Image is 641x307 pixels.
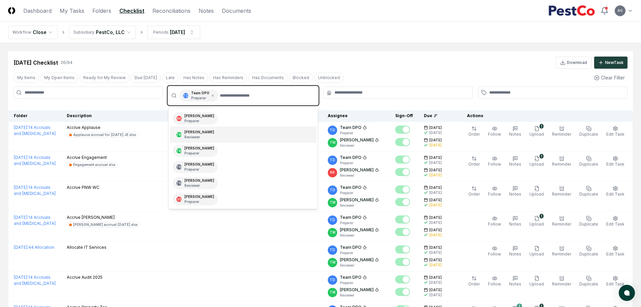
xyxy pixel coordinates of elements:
span: Edit Task [606,251,624,257]
span: [DATE] : [14,125,28,130]
p: Accrue [PERSON_NAME] [67,214,140,220]
button: 1Upload [528,214,545,229]
div: Engagement accrual.xlsx [73,162,115,167]
a: [DATE]:14 Accruals and [MEDICAL_DATA] [14,155,56,166]
span: Order [468,281,480,286]
button: Reminder [551,274,573,288]
span: [DATE] : [14,275,28,280]
p: Preparer [340,191,367,196]
button: Has Documents [249,73,288,83]
div: [DATE] [429,293,442,298]
p: Team DPO [340,125,361,131]
button: Follow [487,184,502,199]
a: Engagement accrual.xlsx [67,162,118,168]
div: [PERSON_NAME] [184,130,214,140]
p: Reviewer [340,233,379,238]
p: Reviewer [340,203,379,208]
span: TN [176,181,182,186]
button: Reminder [551,184,573,199]
button: Edit Task [605,155,626,169]
p: Preparer [184,151,214,156]
span: Follow [488,221,501,227]
span: TM [330,260,336,265]
p: Accrue PNW WC [67,184,99,191]
p: [PERSON_NAME] [340,227,374,233]
p: Preparer [184,118,214,124]
div: Due [424,113,451,119]
div: [PERSON_NAME] accrual [DATE].xlsx [73,222,138,227]
button: Reminder [551,214,573,229]
a: Documents [222,7,251,15]
span: Notes [509,281,521,286]
button: Reminder [551,155,573,169]
button: Edit Task [605,125,626,139]
div: [DATE] Checklist [13,59,58,67]
div: [DATE] [429,233,442,238]
div: Actions [462,113,628,119]
span: [DATE] [429,125,442,130]
button: Mark complete [395,275,410,283]
button: Order [467,184,481,199]
span: Duplicate [579,132,598,137]
div: [DATE] [429,130,442,135]
p: Preparer [340,131,367,136]
a: Applause accrual for [DATE] JE.xlsx [67,132,138,138]
button: My Open Items [40,73,78,83]
p: [PERSON_NAME] [340,167,374,173]
span: Duplicate [579,192,598,197]
button: Mark complete [395,126,410,134]
a: [DATE]:14 Accruals and [MEDICAL_DATA] [14,275,56,286]
button: Edit Task [605,184,626,199]
button: Has Reminders [209,73,247,83]
span: Follow [488,281,501,286]
a: Dashboard [23,7,52,15]
span: Notes [509,132,521,137]
span: Upload [529,251,544,257]
p: Reviewer [184,135,214,140]
p: Reviewer [340,173,379,178]
span: [DATE] [429,138,442,143]
img: PestCo logo [548,5,595,16]
button: Duplicate [578,184,600,199]
button: Blocked [289,73,313,83]
button: Upload [528,184,545,199]
div: Workflow [12,29,31,35]
div: Suggestions [169,108,317,209]
button: Notes [508,274,523,288]
span: Notes [509,251,521,257]
button: Mark complete [395,245,410,253]
a: [DATE]:14 Accruals and [MEDICAL_DATA] [14,125,56,136]
span: Order [468,132,480,137]
span: Reminder [552,221,571,227]
button: Mark complete [395,198,410,206]
button: Order [467,274,481,288]
a: [DATE]:44 Allocation [14,245,54,250]
button: Mark complete [395,156,410,164]
button: Follow [487,214,502,229]
span: TD [330,128,335,133]
div: New Task [605,60,623,66]
button: Notes [508,214,523,229]
button: Duplicate [578,274,600,288]
a: [DATE]:14 Accruals and [MEDICAL_DATA] [14,215,56,226]
p: Team DPO [340,184,361,191]
div: [DATE] [429,250,442,255]
p: Accrue Audit 2025 [67,274,103,280]
span: TD [330,277,335,282]
span: TM [330,140,336,145]
div: [DATE] [429,173,442,178]
span: Follow [488,192,501,197]
span: TM [330,290,336,295]
span: Edit Task [606,162,624,167]
div: Subsidiary [74,29,94,35]
p: Team DPO [340,214,361,220]
button: Follow [487,274,502,288]
p: Preparer [340,250,367,255]
div: Periods [153,29,169,35]
button: NewTask [594,57,628,69]
button: Late [162,73,178,83]
button: Mark complete [395,168,410,176]
span: TM [176,148,182,153]
button: Upload [528,244,545,259]
div: 26 / 94 [61,60,72,66]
